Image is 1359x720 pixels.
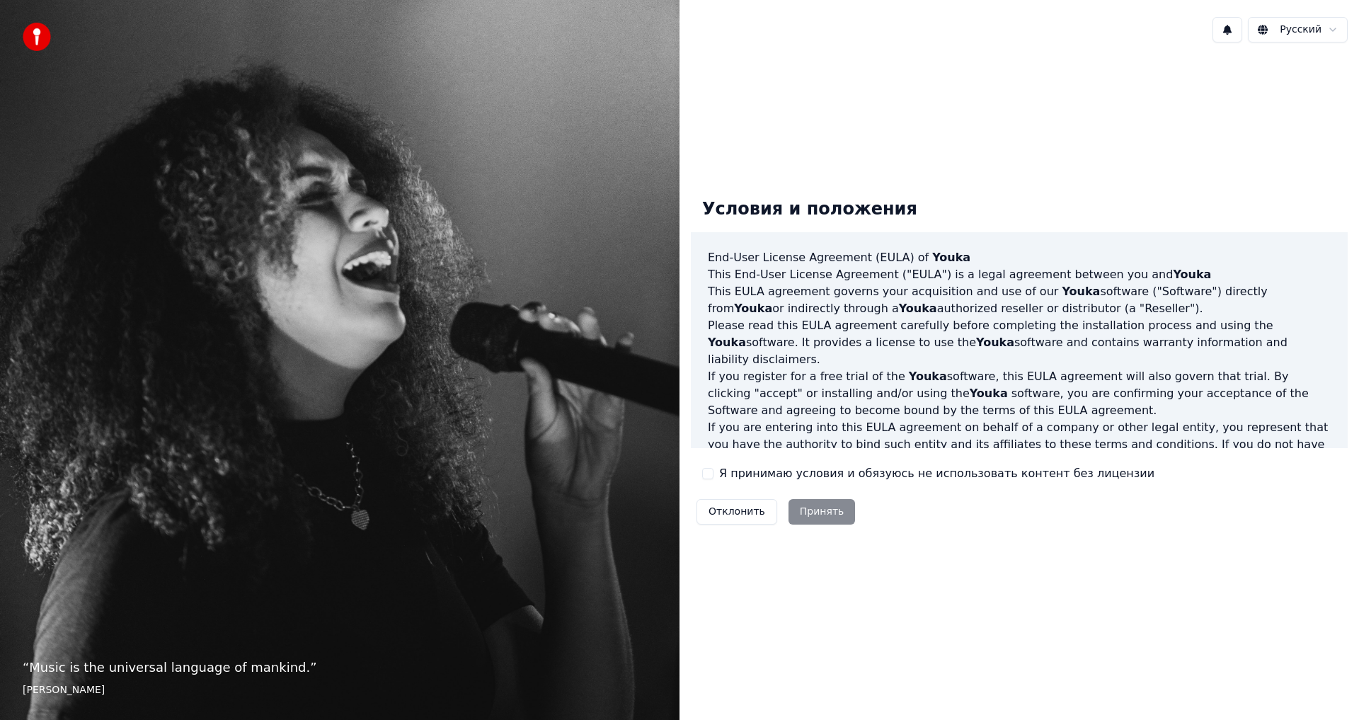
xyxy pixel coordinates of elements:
[970,387,1008,400] span: Youka
[691,187,929,232] div: Условия и положения
[708,266,1331,283] p: This End-User License Agreement ("EULA") is a legal agreement between you and
[708,283,1331,317] p: This EULA agreement governs your acquisition and use of our software ("Software") directly from o...
[899,302,937,315] span: Youka
[1173,268,1211,281] span: Youka
[909,370,947,383] span: Youka
[23,23,51,51] img: youka
[719,465,1154,482] label: Я принимаю условия и обязуюсь не использовать контент без лицензии
[708,368,1331,419] p: If you register for a free trial of the software, this EULA agreement will also govern that trial...
[708,317,1331,368] p: Please read this EULA agreement carefully before completing the installation process and using th...
[976,336,1014,349] span: Youka
[708,249,1331,266] h3: End-User License Agreement (EULA) of
[23,683,657,697] footer: [PERSON_NAME]
[708,419,1331,487] p: If you are entering into this EULA agreement on behalf of a company or other legal entity, you re...
[1062,285,1100,298] span: Youka
[932,251,970,264] span: Youka
[23,658,657,678] p: “ Music is the universal language of mankind. ”
[696,499,777,525] button: Отклонить
[734,302,772,315] span: Youka
[708,336,746,349] span: Youka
